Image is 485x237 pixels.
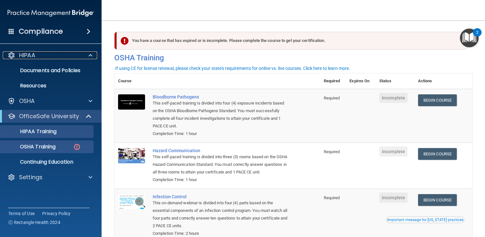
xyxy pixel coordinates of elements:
iframe: Drift Widget Chat Controller [453,193,477,217]
a: HIPAA [8,51,92,59]
div: You have a course that has expired or is incomplete. Please complete the course to get your certi... [117,32,468,50]
button: If using CE for license renewal, please check your state's requirements for online vs. live cours... [114,65,351,71]
h4: Compliance [19,27,63,36]
div: Completion Time: 1 hour [153,130,288,138]
span: Ⓒ Rectangle Health 2024 [8,219,60,226]
h4: OSHA Training [114,53,472,62]
a: Bloodborne Pathogens [153,94,288,99]
p: HIPAA Training [4,128,56,135]
a: Begin Course [418,94,457,106]
a: OSHA [8,97,92,105]
div: This self-paced training is divided into four (4) exposure incidents based on the OSHA Bloodborne... [153,99,288,130]
img: danger-circle.6113f641.png [73,143,81,151]
p: OSHA [19,97,35,105]
span: Incomplete [379,193,408,203]
p: Settings [19,173,43,181]
th: Expires On [346,73,375,89]
img: exclamation-circle-solid-danger.72ef9ffc.png [121,37,129,45]
div: This self-paced training is divided into three (3) rooms based on the OSHA Hazard Communication S... [153,153,288,176]
div: This on-demand webinar is divided into four (4) parts based on the essential components of an inf... [153,199,288,230]
span: Incomplete [379,146,408,157]
th: Course [114,73,149,89]
p: HIPAA [19,51,35,59]
p: OSHA Training [4,144,56,150]
div: Important message for [US_STATE] practices [387,218,463,222]
th: Actions [414,73,472,89]
span: Incomplete [379,93,408,103]
div: If using CE for license renewal, please check your state's requirements for online vs. live cours... [115,66,350,71]
span: Required [324,96,340,100]
a: Hazard Communication [153,148,288,153]
th: Required [320,73,346,89]
button: Read this if you are a dental practitioner in the state of CA [386,217,464,223]
a: OfficeSafe University [8,112,92,120]
a: Terms of Use [8,210,35,217]
div: Completion Time: 1 hour [153,176,288,184]
a: Begin Course [418,194,457,206]
span: Required [324,195,340,200]
span: Required [324,149,340,154]
img: PMB logo [8,7,94,19]
th: Status [375,73,414,89]
p: Continuing Education [4,159,91,165]
button: Open Resource Center, 2 new notifications [460,29,479,47]
p: OfficeSafe University [19,112,79,120]
a: Privacy Policy [42,210,71,217]
p: Documents and Policies [4,67,91,74]
p: Resources [4,83,91,89]
a: Begin Course [418,148,457,160]
div: 2 [476,32,478,41]
a: Infection Control [153,194,288,199]
a: Settings [8,173,92,181]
